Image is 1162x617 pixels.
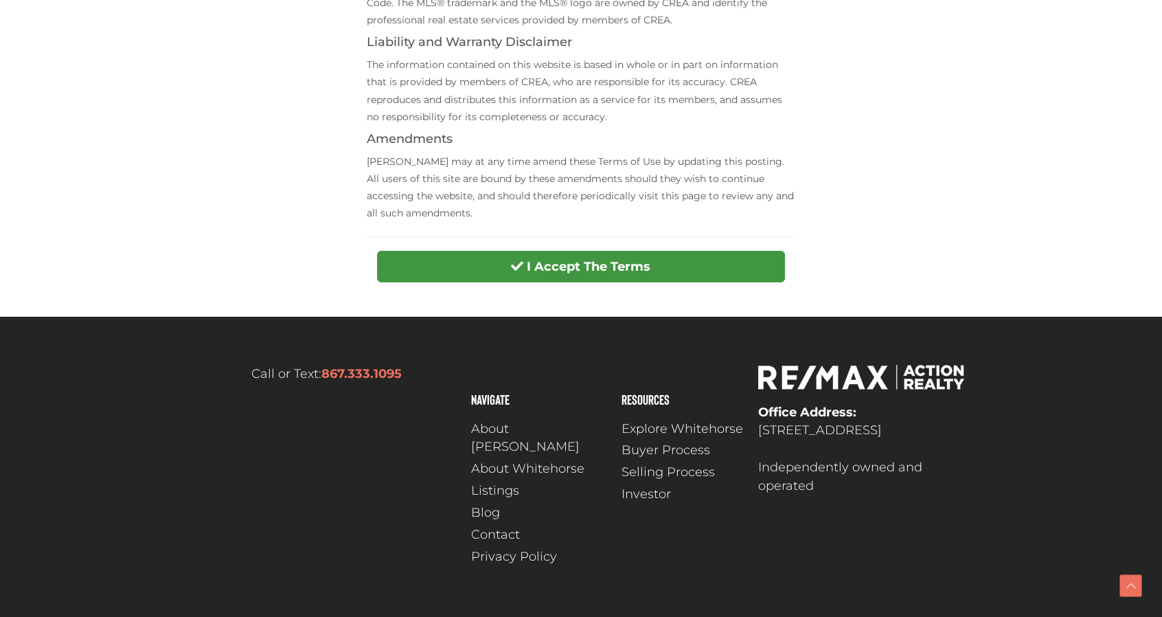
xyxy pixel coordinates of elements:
strong: Office Address: [758,405,856,420]
h4: Amendments [367,133,795,146]
p: Call or Text: [196,365,457,383]
p: [STREET_ADDRESS] Independently owned and operated [758,403,966,495]
span: About Whitehorse [471,460,584,478]
a: Investor [622,485,744,504]
h4: Navigate [471,392,608,406]
button: I Accept The Terms [377,251,784,282]
a: 867.333.1095 [321,366,402,381]
span: Buyer Process [622,441,710,460]
span: Selling Process [622,463,715,482]
span: Privacy Policy [471,548,557,566]
p: [PERSON_NAME] may at any time amend these Terms of Use by updating this posting. All users of thi... [367,153,795,223]
a: Listings [471,482,608,500]
span: Investor [622,485,671,504]
a: About [PERSON_NAME] [471,420,608,457]
a: Contact [471,526,608,544]
h4: Resources [622,392,744,406]
a: About Whitehorse [471,460,608,478]
span: Listings [471,482,519,500]
a: Buyer Process [622,441,744,460]
strong: I Accept The Terms [527,259,650,274]
a: Explore Whitehorse [622,420,744,438]
a: Privacy Policy [471,548,608,566]
span: Blog [471,504,500,522]
span: Contact [471,526,520,544]
a: Selling Process [622,463,744,482]
span: Explore Whitehorse [622,420,743,438]
p: The information contained on this website is based in whole or in part on information that is pro... [367,56,795,126]
h4: Liability and Warranty Disclaimer [367,36,795,49]
a: Blog [471,504,608,522]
